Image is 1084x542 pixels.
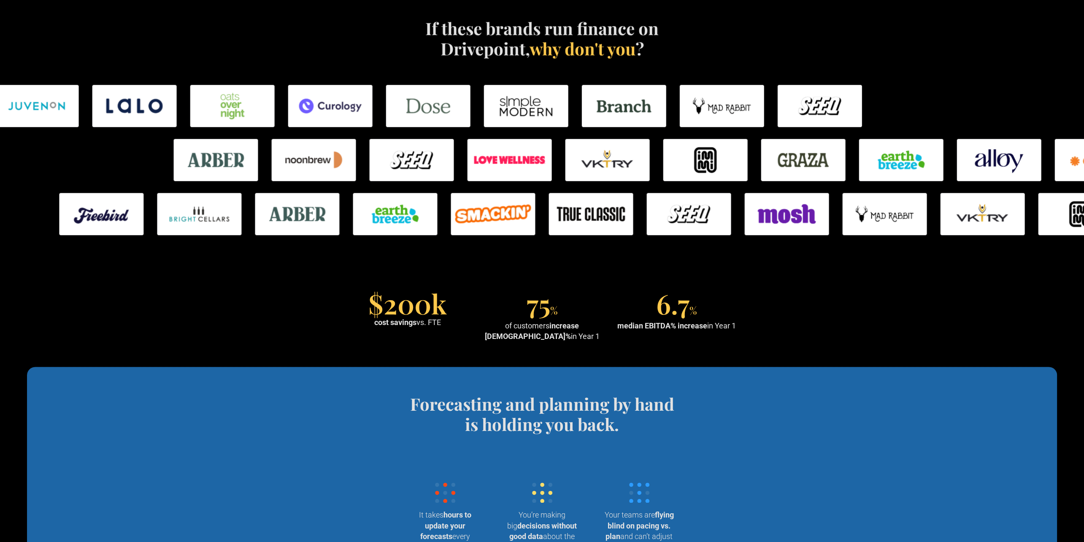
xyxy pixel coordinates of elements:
strong: flying blind on pacing vs. plan [606,510,674,540]
h4: Forecasting and planning by hand is holding you back. [403,394,681,434]
strong: cost savings [374,318,416,327]
strong: hours to update your forecasts [420,510,471,540]
span: 6.7 [656,285,689,321]
div: in Year 1 [617,320,736,331]
span: 75 [526,285,550,321]
strong: median EBITDA% increase [617,321,707,330]
span: % [689,304,697,317]
div: vs. FTE [374,317,441,328]
div: $200k [368,293,447,314]
strong: decisions without good data [509,521,577,541]
h4: If these brands run finance on Drivepoint, ? [421,18,663,59]
div: of customers in Year 1 [478,320,606,341]
span: % [550,304,557,317]
span: why don't you [530,37,635,60]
